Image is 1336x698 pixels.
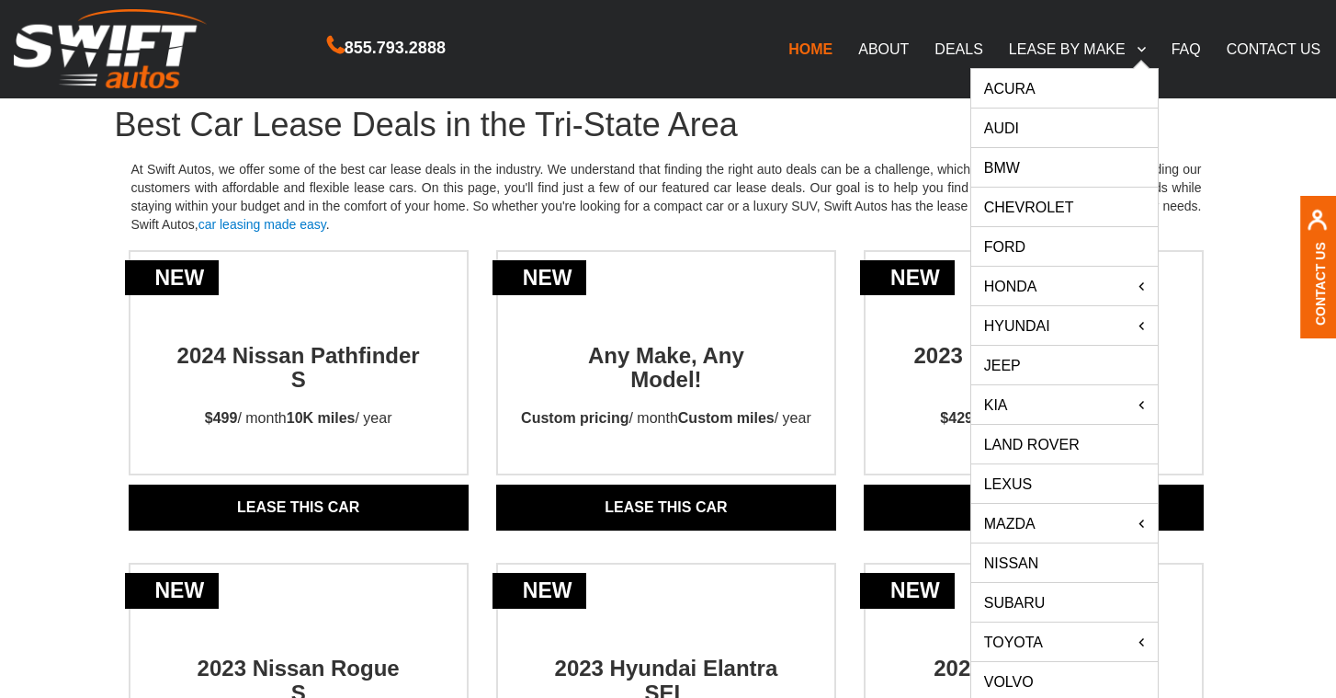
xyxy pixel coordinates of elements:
[1159,29,1214,68] a: FAQ
[1307,209,1328,241] img: contact us, iconuser
[1313,241,1328,325] a: Contact Us
[971,425,1158,463] a: Land Rover
[971,504,1158,543] a: Mazda
[845,29,922,68] a: ABOUT
[971,148,1158,187] a: BMW
[129,485,469,531] a: Lease THIS CAR
[971,306,1158,345] a: Hyundai
[198,217,326,232] a: car leasing made easy
[923,392,1144,446] p: / month / year
[971,346,1158,384] a: Jeep
[169,311,428,393] h2: 2024 Nissan Pathfinder S
[904,311,1163,393] h2: 2023 Hyundai Santa Fe SEL
[678,410,775,426] strong: Custom miles
[971,583,1158,622] a: Subaru
[493,573,587,609] div: new
[537,311,796,393] h2: Any Make, Any Model!
[971,267,1158,305] a: HONDA
[327,40,446,56] a: 855.793.2888
[864,485,1204,531] a: Lease THIS CAR
[971,69,1158,108] a: Acura
[115,143,1218,250] p: At Swift Autos, we offer some of the best car lease deals in the industry. We understand that fin...
[971,227,1158,266] a: Ford
[1214,29,1334,68] a: CONTACT US
[125,573,220,609] div: new
[188,392,409,446] p: / month / year
[971,623,1158,661] a: Toyota
[287,410,356,426] strong: 10K miles
[493,260,587,296] div: new
[996,29,1159,68] a: LEASE BY MAKE
[125,260,220,296] div: new
[345,35,446,62] span: 855.793.2888
[115,107,1218,143] h1: Best Car Lease Deals in the Tri-State Area
[866,311,1202,447] a: new2023 Hyundai Santa Fe SEL$429/ month10K miles/ year
[521,410,628,426] strong: Custom pricing
[971,544,1158,582] a: Nissan
[504,392,828,446] p: / month / year
[971,385,1158,424] a: KIA
[860,573,955,609] div: new
[496,485,836,531] a: Lease THIS CAR
[205,410,238,426] strong: $499
[14,9,207,89] img: Swift Autos
[498,311,834,447] a: newAny Make, AnyModel!Custom pricing/ monthCustom miles/ year
[971,464,1158,503] a: Lexus
[860,260,955,296] div: new
[922,29,995,68] a: DEALS
[776,29,845,68] a: HOME
[971,188,1158,226] a: Chevrolet
[130,311,467,447] a: new2024 Nissan Pathfinder S$499/ month10K miles/ year
[940,410,973,426] strong: $429
[971,109,1158,147] a: Audi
